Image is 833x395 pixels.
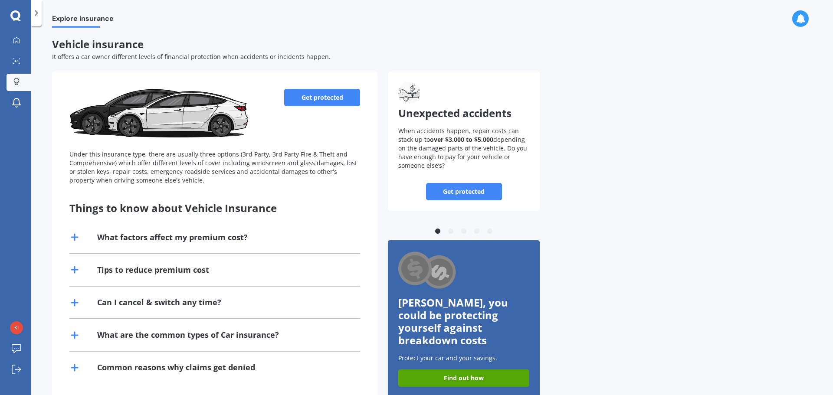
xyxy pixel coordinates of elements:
button: 4 [472,227,481,236]
button: 1 [433,227,442,236]
img: fdd0c608ae5127945dc154eb0f71e69b [10,321,23,334]
button: 3 [459,227,468,236]
span: Things to know about Vehicle Insurance [69,201,277,215]
p: Protect your car and your savings. [398,354,529,362]
a: Get protected [426,183,502,200]
a: Find out how [398,369,529,387]
div: Under this insurance type, there are usually three options (3rd Party, 3rd Party Fire & Theft and... [69,150,360,185]
b: over $3,000 to $5,000 [430,135,493,144]
span: It offers a car owner different levels of financial protection when accidents or incidents happen. [52,52,331,61]
span: Explore insurance [52,14,114,26]
img: Vehicle insurance [69,89,248,141]
a: Get protected [284,89,360,106]
span: Vehicle insurance [52,37,144,51]
img: Unexpected accidents [398,82,420,104]
img: Cashback [398,251,457,291]
span: Unexpected accidents [398,106,512,120]
span: [PERSON_NAME], you could be protecting yourself against breakdown costs [398,295,508,347]
button: 2 [446,227,455,236]
div: Tips to reduce premium cost [97,264,209,275]
div: Can I cancel & switch any time? [97,297,221,308]
div: Common reasons why claims get denied [97,362,255,373]
div: What factors affect my premium cost? [97,232,248,243]
p: When accidents happen, repair costs can stack up to depending on the damaged parts of the vehicle... [398,127,529,170]
button: 5 [485,227,494,236]
div: What are the common types of Car insurance? [97,330,279,340]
